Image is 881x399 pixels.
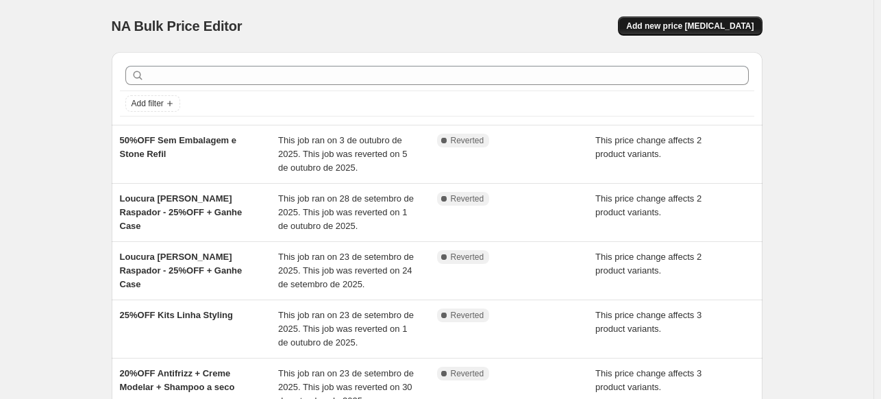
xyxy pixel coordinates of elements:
[278,252,414,289] span: This job ran on 23 de setembro de 2025. This job was reverted on 24 de setembro de 2025.
[618,16,762,36] button: Add new price [MEDICAL_DATA]
[451,135,484,146] span: Reverted
[125,95,180,112] button: Add filter
[112,19,243,34] span: NA Bulk Price Editor
[132,98,164,109] span: Add filter
[278,135,407,173] span: This job ran on 3 de outubro de 2025. This job was reverted on 5 de outubro de 2025.
[451,368,484,379] span: Reverted
[120,252,243,289] span: Loucura [PERSON_NAME] Raspador - 25%OFF + Ganhe Case
[595,368,702,392] span: This price change affects 3 product variants.
[451,193,484,204] span: Reverted
[120,193,243,231] span: Loucura [PERSON_NAME] Raspador - 25%OFF + Ganhe Case
[451,310,484,321] span: Reverted
[626,21,754,32] span: Add new price [MEDICAL_DATA]
[595,310,702,334] span: This price change affects 3 product variants.
[595,135,702,159] span: This price change affects 2 product variants.
[120,368,235,392] span: 20%OFF Antifrizz + Creme Modelar + Shampoo a seco
[595,252,702,276] span: This price change affects 2 product variants.
[278,310,414,348] span: This job ran on 23 de setembro de 2025. This job was reverted on 1 de outubro de 2025.
[595,193,702,217] span: This price change affects 2 product variants.
[278,193,414,231] span: This job ran on 28 de setembro de 2025. This job was reverted on 1 de outubro de 2025.
[451,252,484,263] span: Reverted
[120,135,237,159] span: 50%OFF Sem Embalagem e Stone Refil
[120,310,233,320] span: 25%OFF Kits Linha Styling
